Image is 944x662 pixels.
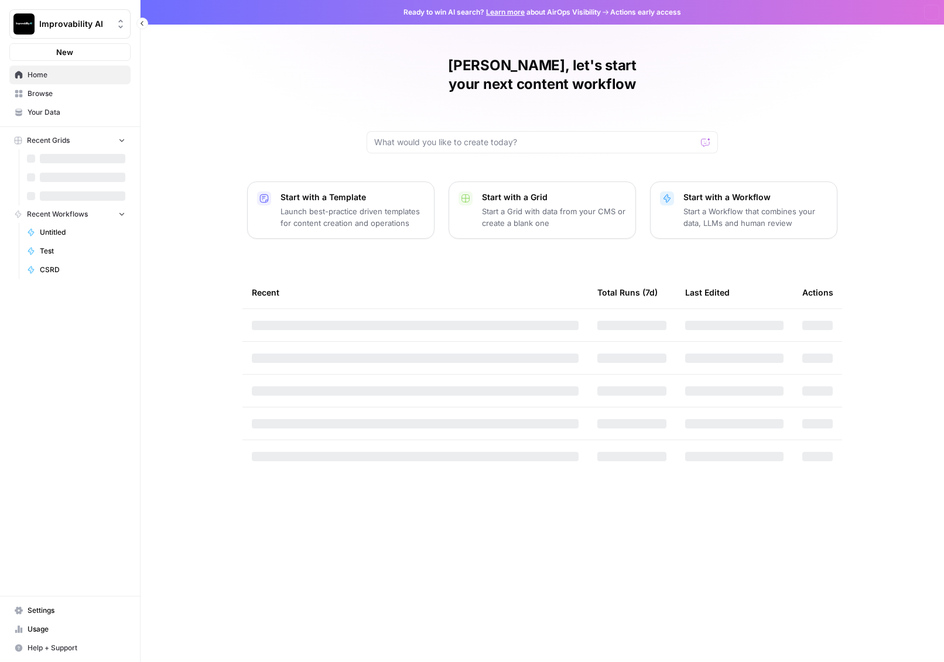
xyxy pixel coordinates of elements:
[247,181,435,239] button: Start with a TemplateLaunch best-practice driven templates for content creation and operations
[683,191,827,203] p: Start with a Workflow
[28,88,125,99] span: Browse
[482,191,626,203] p: Start with a Grid
[22,242,131,260] a: Test
[28,643,125,653] span: Help + Support
[650,181,837,239] button: Start with a WorkflowStart a Workflow that combines your data, LLMs and human review
[9,9,131,39] button: Workspace: Improvability AI
[482,205,626,229] p: Start a Grid with data from your CMS or create a blank one
[56,46,73,58] span: New
[9,132,131,149] button: Recent Grids
[27,135,70,146] span: Recent Grids
[28,70,125,80] span: Home
[9,84,131,103] a: Browse
[40,246,125,256] span: Test
[449,181,636,239] button: Start with a GridStart a Grid with data from your CMS or create a blank one
[252,276,579,308] div: Recent
[9,66,131,84] a: Home
[374,136,696,148] input: What would you like to create today?
[27,209,88,219] span: Recent Workflows
[281,205,425,229] p: Launch best-practice driven templates for content creation and operations
[610,7,681,18] span: Actions early access
[486,8,525,16] a: Learn more
[9,601,131,620] a: Settings
[22,223,131,242] a: Untitled
[28,605,125,616] span: Settings
[22,260,131,279] a: CSRD
[9,620,131,639] a: Usage
[9,639,131,657] button: Help + Support
[367,56,718,94] h1: [PERSON_NAME], let's start your next content workflow
[28,107,125,118] span: Your Data
[9,43,131,61] button: New
[685,276,730,308] div: Last Edited
[40,227,125,238] span: Untitled
[802,276,833,308] div: Actions
[683,205,827,229] p: Start a Workflow that combines your data, LLMs and human review
[597,276,658,308] div: Total Runs (7d)
[9,103,131,122] a: Your Data
[39,18,110,30] span: Improvability AI
[28,624,125,634] span: Usage
[40,265,125,275] span: CSRD
[9,205,131,223] button: Recent Workflows
[281,191,425,203] p: Start with a Template
[13,13,35,35] img: Improvability AI Logo
[403,7,601,18] span: Ready to win AI search? about AirOps Visibility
